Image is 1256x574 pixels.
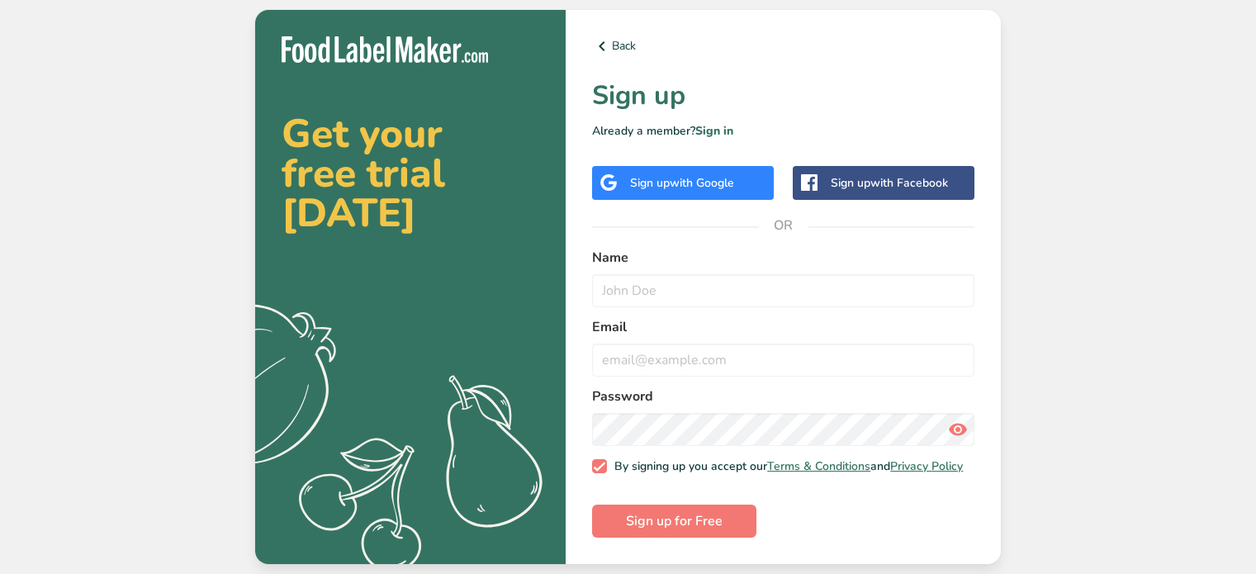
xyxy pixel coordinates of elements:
[592,505,756,538] button: Sign up for Free
[592,344,974,377] input: email@example.com
[626,511,723,531] span: Sign up for Free
[630,174,734,192] div: Sign up
[890,458,963,474] a: Privacy Policy
[759,201,808,250] span: OR
[831,174,948,192] div: Sign up
[592,76,974,116] h1: Sign up
[870,175,948,191] span: with Facebook
[282,36,488,64] img: Food Label Maker
[592,387,974,406] label: Password
[695,123,733,139] a: Sign in
[592,248,974,268] label: Name
[607,459,964,474] span: By signing up you accept our and
[592,122,974,140] p: Already a member?
[767,458,870,474] a: Terms & Conditions
[592,317,974,337] label: Email
[592,274,974,307] input: John Doe
[670,175,734,191] span: with Google
[592,36,974,56] a: Back
[282,114,539,233] h2: Get your free trial [DATE]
